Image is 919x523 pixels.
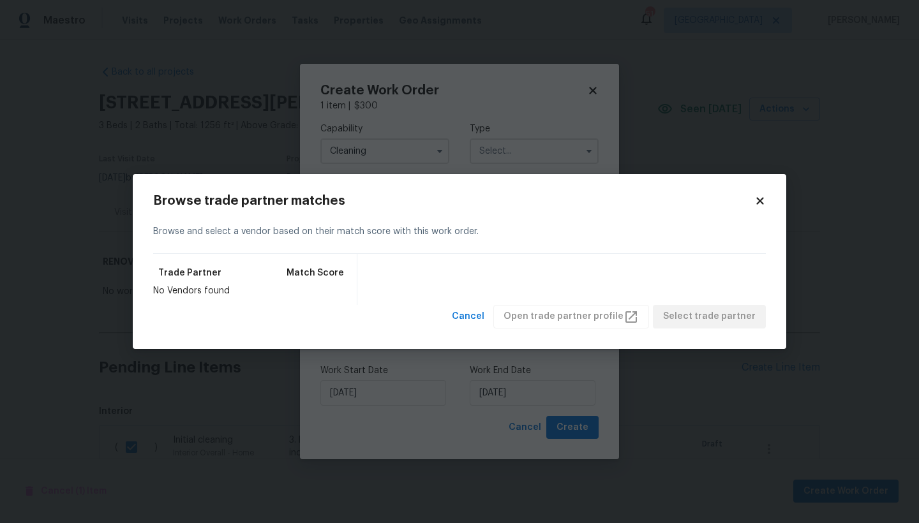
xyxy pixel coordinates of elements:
[153,284,349,297] div: No Vendors found
[153,195,754,207] h2: Browse trade partner matches
[447,305,489,328] button: Cancel
[287,267,344,279] span: Match Score
[158,267,221,279] span: Trade Partner
[452,309,484,325] span: Cancel
[153,210,766,254] div: Browse and select a vendor based on their match score with this work order.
